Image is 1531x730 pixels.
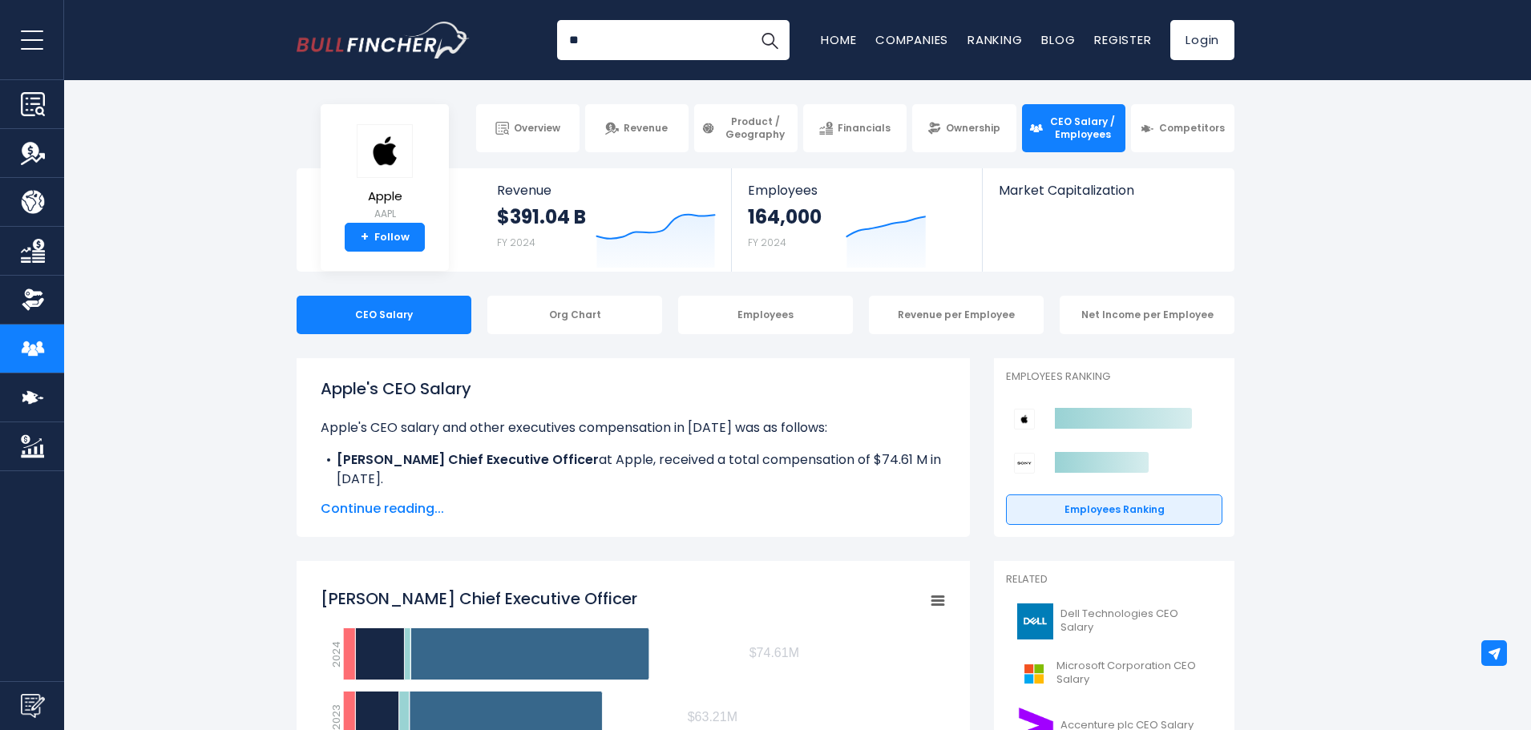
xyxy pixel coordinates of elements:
[1060,607,1213,635] span: Dell Technologies CEO Salary
[720,115,790,140] span: Product / Geography
[1056,659,1213,687] span: Microsoft Corporation CEO Salary
[1006,370,1222,384] p: Employees Ranking
[821,31,856,48] a: Home
[345,223,425,252] a: +Follow
[1094,31,1151,48] a: Register
[329,641,344,667] text: 2024
[514,122,560,135] span: Overview
[321,418,946,438] p: Apple's CEO salary and other executives compensation in [DATE] was as follows:
[1041,31,1075,48] a: Blog
[1016,603,1056,639] img: DELL logo
[678,296,853,334] div: Employees
[748,183,965,198] span: Employees
[869,296,1044,334] div: Revenue per Employee
[337,450,599,469] b: [PERSON_NAME] Chief Executive Officer
[497,183,716,198] span: Revenue
[361,230,369,244] strong: +
[321,450,946,489] li: at Apple, received a total compensation of $74.61 M in [DATE].
[357,207,413,221] small: AAPL
[329,704,344,730] text: 2023
[1060,296,1234,334] div: Net Income per Employee
[1022,104,1125,152] a: CEO Salary / Employees
[1131,104,1234,152] a: Competitors
[497,204,586,229] strong: $391.04 B
[748,236,786,249] small: FY 2024
[838,122,891,135] span: Financials
[1014,409,1035,430] img: Apple competitors logo
[1006,651,1222,696] a: Microsoft Corporation CEO Salary
[912,104,1016,152] a: Ownership
[803,104,907,152] a: Financials
[1170,20,1234,60] a: Login
[1006,573,1222,587] p: Related
[481,168,732,272] a: Revenue $391.04 B FY 2024
[1014,453,1035,474] img: Sony Group Corporation competitors logo
[967,31,1022,48] a: Ranking
[694,104,798,152] a: Product / Geography
[1048,115,1118,140] span: CEO Salary / Employees
[297,22,469,58] a: Go to homepage
[624,122,668,135] span: Revenue
[875,31,948,48] a: Companies
[297,296,471,334] div: CEO Salary
[748,204,822,229] strong: 164,000
[983,168,1233,225] a: Market Capitalization
[357,190,413,204] span: Apple
[21,288,45,312] img: Ownership
[476,104,580,152] a: Overview
[1006,599,1222,643] a: Dell Technologies CEO Salary
[749,646,799,659] tspan: $74.61M
[585,104,689,152] a: Revenue
[688,710,737,724] tspan: $63.21M
[297,22,470,58] img: Bullfincher logo
[732,168,981,272] a: Employees 164,000 FY 2024
[356,123,414,224] a: Apple AAPL
[1159,122,1225,135] span: Competitors
[946,122,1000,135] span: Ownership
[321,377,946,401] h1: Apple's CEO Salary
[999,183,1217,198] span: Market Capitalization
[1016,655,1052,692] img: MSFT logo
[321,587,637,610] tspan: [PERSON_NAME] Chief Executive Officer
[321,499,946,518] span: Continue reading...
[749,20,790,60] button: Search
[487,296,662,334] div: Org Chart
[1006,494,1222,525] a: Employees Ranking
[497,236,535,249] small: FY 2024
